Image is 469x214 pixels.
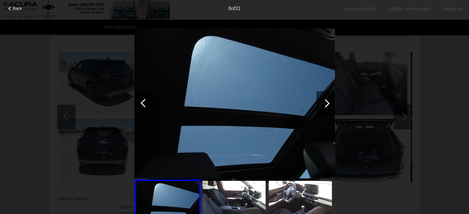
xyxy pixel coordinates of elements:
img: 8.jpg [134,28,335,179]
a: Appointment [345,7,376,11]
span: 31 [235,6,241,11]
a: Credit Approved [389,7,430,11]
span: Back [13,6,22,11]
a: Trade-In [442,7,463,11]
span: 8 [228,6,231,11]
